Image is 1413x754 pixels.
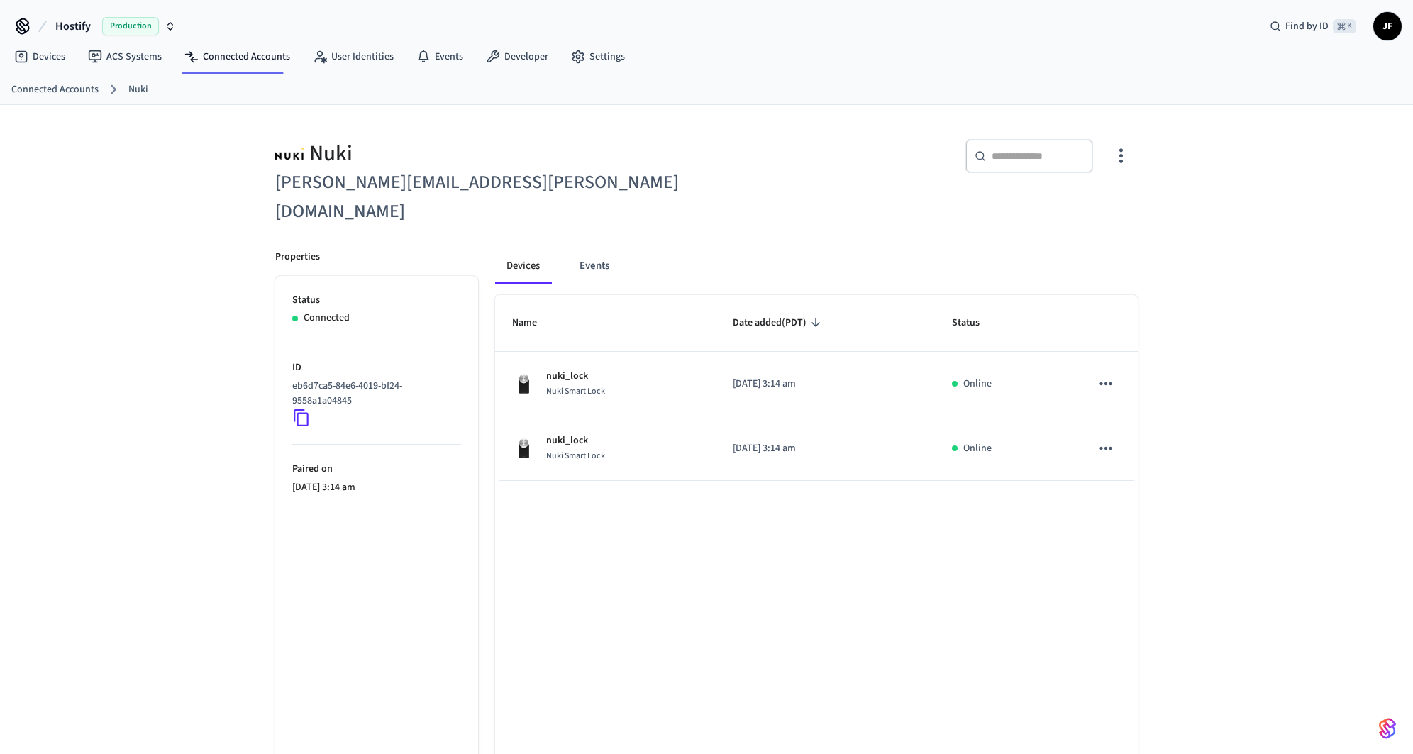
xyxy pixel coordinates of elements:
img: Nuki Smart Lock 3.0 Pro Black, Front [512,372,535,395]
button: Devices [495,250,551,284]
img: SeamLogoGradient.69752ec5.svg [1379,717,1396,740]
span: Name [512,312,555,334]
p: Properties [275,250,320,265]
a: User Identities [301,44,405,70]
a: Connected Accounts [11,82,99,97]
span: Status [952,312,998,334]
p: ID [292,360,461,375]
span: ⌘ K [1333,19,1356,33]
span: Production [102,17,159,35]
p: [DATE] 3:14 am [733,441,918,456]
a: Settings [560,44,636,70]
a: Events [405,44,475,70]
div: connected account tabs [495,250,1138,284]
p: [DATE] 3:14 am [733,377,918,392]
p: Online [963,377,992,392]
p: Status [292,293,461,308]
table: sticky table [495,295,1138,482]
span: Date added(PDT) [733,312,825,334]
span: Hostify [55,18,91,35]
a: Connected Accounts [173,44,301,70]
p: nuki_lock [546,433,605,448]
a: Developer [475,44,560,70]
button: Events [568,250,621,284]
p: [DATE] 3:14 am [292,480,461,495]
span: Nuki Smart Lock [546,385,605,397]
button: JF [1373,12,1402,40]
span: JF [1375,13,1400,39]
a: ACS Systems [77,44,173,70]
p: Paired on [292,462,461,477]
span: Find by ID [1285,19,1329,33]
a: Nuki [128,82,148,97]
img: Nuki Logo, Square [275,139,304,168]
h6: [PERSON_NAME][EMAIL_ADDRESS][PERSON_NAME][DOMAIN_NAME] [275,168,698,226]
p: eb6d7ca5-84e6-4019-bf24-9558a1a04845 [292,379,455,409]
p: Online [963,441,992,456]
div: Nuki [275,139,698,168]
p: nuki_lock [546,369,605,384]
div: Find by ID⌘ K [1258,13,1368,39]
p: Connected [304,311,350,326]
span: Nuki Smart Lock [546,450,605,462]
a: Devices [3,44,77,70]
img: Nuki Smart Lock 3.0 Pro Black, Front [512,437,535,460]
